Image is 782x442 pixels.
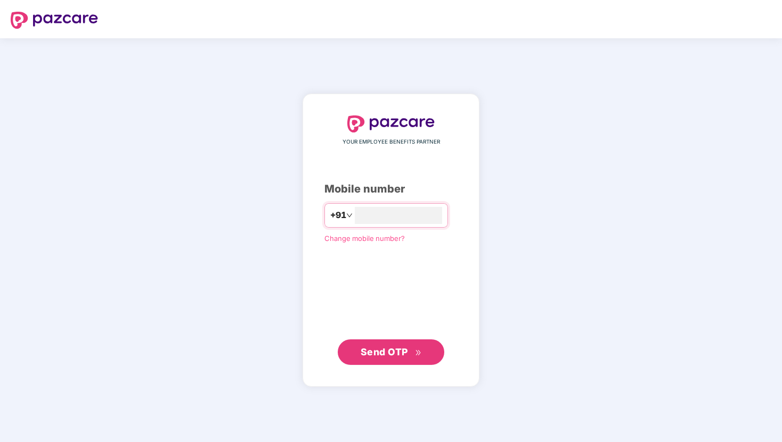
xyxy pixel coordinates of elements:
[324,234,405,243] a: Change mobile number?
[338,339,444,365] button: Send OTPdouble-right
[343,138,440,146] span: YOUR EMPLOYEE BENEFITS PARTNER
[346,212,353,219] span: down
[347,115,435,132] img: logo
[324,181,458,197] div: Mobile number
[415,349,422,356] span: double-right
[11,12,98,29] img: logo
[361,346,408,357] span: Send OTP
[330,209,346,222] span: +91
